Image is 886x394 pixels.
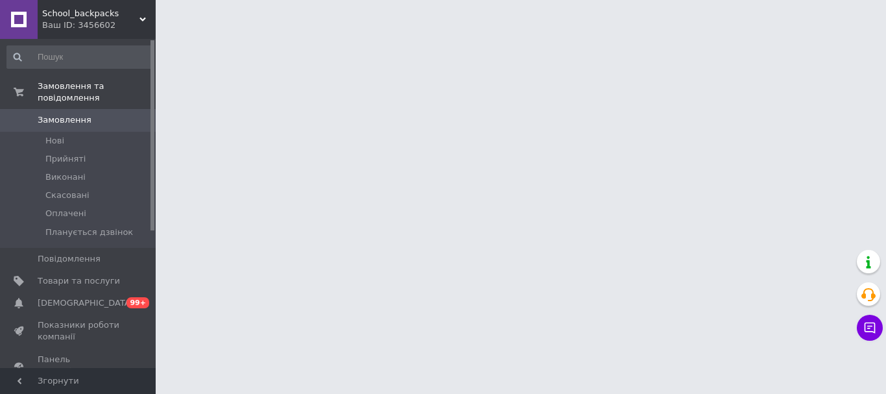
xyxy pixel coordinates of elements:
[38,297,134,309] span: [DEMOGRAPHIC_DATA]
[6,45,153,69] input: Пошук
[38,275,120,287] span: Товари та послуги
[45,227,133,238] span: Планується дзвінок
[42,8,139,19] span: School_backpacks
[857,315,883,341] button: Чат з покупцем
[38,319,120,343] span: Показники роботи компанії
[38,253,101,265] span: Повідомлення
[45,135,64,147] span: Нові
[45,171,86,183] span: Виконані
[38,80,156,104] span: Замовлення та повідомлення
[45,153,86,165] span: Прийняті
[42,19,156,31] div: Ваш ID: 3456602
[45,208,86,219] span: Оплачені
[126,297,149,308] span: 99+
[38,114,91,126] span: Замовлення
[38,354,120,377] span: Панель управління
[45,190,90,201] span: Скасовані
